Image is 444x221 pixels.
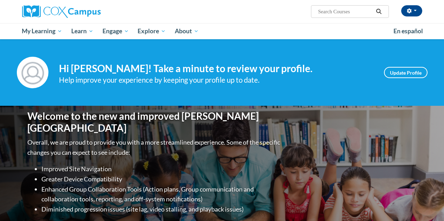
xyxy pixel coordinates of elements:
[175,27,199,35] span: About
[67,23,98,39] a: Learn
[393,27,423,35] span: En español
[416,193,438,215] iframe: Button to launch messaging window
[18,23,67,39] a: My Learning
[98,23,133,39] a: Engage
[22,27,62,35] span: My Learning
[138,27,166,35] span: Explore
[373,7,384,16] button: Search
[27,137,282,158] p: Overall, we are proud to provide you with a more streamlined experience. Some of the specific cha...
[41,164,282,174] li: Improved Site Navigation
[41,184,282,205] li: Enhanced Group Collaboration Tools (Action plans, Group communication and collaboration tools, re...
[59,74,373,86] div: Help improve your experience by keeping your profile up to date.
[389,24,428,39] a: En español
[41,174,282,184] li: Greater Device Compatibility
[384,67,428,78] a: Update Profile
[133,23,170,39] a: Explore
[22,5,148,18] a: Cox Campus
[401,5,422,16] button: Account Settings
[59,63,373,75] h4: Hi [PERSON_NAME]! Take a minute to review your profile.
[317,7,373,16] input: Search Courses
[27,110,282,134] h1: Welcome to the new and improved [PERSON_NAME][GEOGRAPHIC_DATA]
[71,27,93,35] span: Learn
[17,57,48,88] img: Profile Image
[17,23,428,39] div: Main menu
[22,5,101,18] img: Cox Campus
[41,204,282,214] li: Diminished progression issues (site lag, video stalling, and playback issues)
[102,27,129,35] span: Engage
[170,23,203,39] a: About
